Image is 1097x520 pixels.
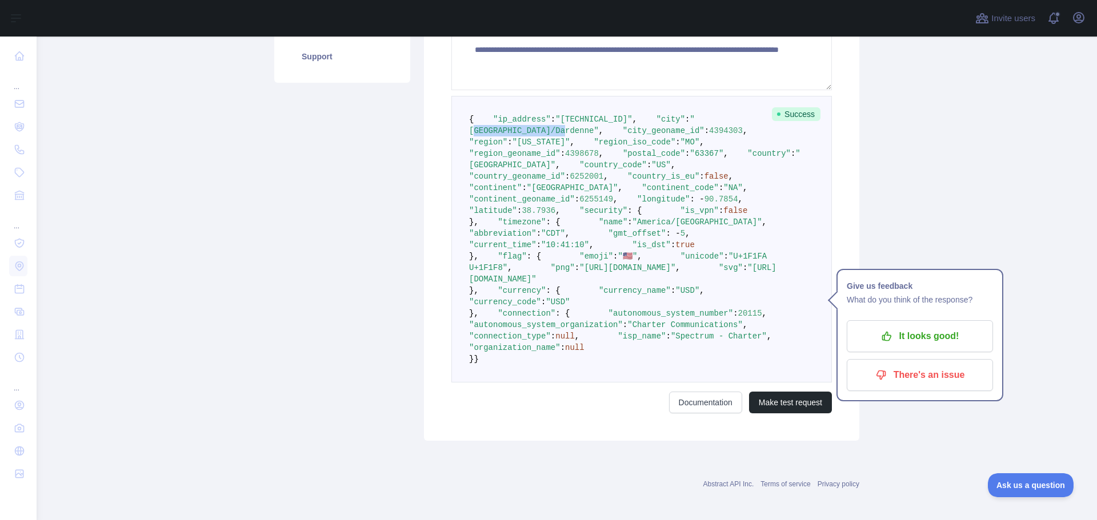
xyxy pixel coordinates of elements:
span: , [618,183,622,192]
span: , [570,138,574,147]
span: } [474,354,478,364]
span: "🇺🇸" [618,252,638,261]
span: : [623,320,627,329]
p: It looks good! [855,326,984,346]
span: : [733,309,738,318]
span: "10:41:10" [541,240,589,249]
span: { [469,115,474,124]
span: "png" [551,263,575,272]
span: : [551,115,555,124]
span: }, [469,309,479,318]
span: : { [527,252,541,261]
iframe: Toggle Customer Support [988,473,1074,497]
span: : [647,160,651,170]
span: : [517,206,522,215]
span: : [541,297,546,307]
span: 20115 [738,309,762,318]
span: : [551,332,555,341]
span: "timezone" [498,217,546,227]
button: Make test request [749,392,832,413]
span: : [575,195,579,204]
span: null [555,332,575,341]
span: "country_geoname_id" [469,172,565,181]
span: , [743,183,747,192]
span: "svg" [719,263,743,272]
span: 4398678 [565,149,599,158]
span: "unicode" [680,252,724,261]
span: : [719,183,723,192]
span: : [685,149,690,158]
span: , [637,252,642,261]
div: ... [9,370,27,393]
span: "currency_name" [599,286,671,295]
span: false [723,206,747,215]
span: : [565,172,570,181]
span: : [791,149,795,158]
span: , [507,263,512,272]
span: , [613,195,618,204]
span: "63367" [690,149,724,158]
span: : [743,263,747,272]
span: "gmt_offset" [608,229,666,238]
span: "connection_type" [469,332,551,341]
span: }, [469,217,479,227]
span: : [671,240,675,249]
div: ... [9,208,27,231]
a: Abstract API Inc. [703,480,754,488]
span: : [699,172,704,181]
span: , [671,160,675,170]
span: "name" [599,217,627,227]
span: "is_vpn" [680,206,719,215]
span: Success [772,107,820,121]
span: "Spectrum - Charter" [671,332,767,341]
span: "city" [656,115,685,124]
span: : [719,206,723,215]
button: There's an issue [847,359,993,391]
span: "longitude" [637,195,690,204]
a: Terms of service [760,480,810,488]
span: 90.7854 [704,195,738,204]
span: 6252001 [570,172,603,181]
span: , [599,149,603,158]
span: : - [666,229,680,238]
span: , [762,309,767,318]
span: false [704,172,728,181]
span: "connection" [498,309,555,318]
span: , [565,229,570,238]
span: , [599,126,603,135]
span: }, [469,286,479,295]
span: : [613,252,618,261]
span: "USD" [675,286,699,295]
span: : [685,115,690,124]
span: , [723,149,728,158]
span: , [743,126,747,135]
span: : { [546,286,560,295]
span: , [632,115,637,124]
button: It looks good! [847,320,993,352]
span: "isp_name" [618,332,666,341]
span: "MO" [680,138,700,147]
span: : - [690,195,704,204]
span: 6255149 [579,195,613,204]
p: There's an issue [855,365,984,385]
span: "is_dst" [632,240,671,249]
span: null [565,343,584,352]
a: Support [288,44,397,69]
span: "autonomous_system_organization" [469,320,623,329]
span: , [555,206,560,215]
span: }, [469,252,479,261]
span: 4394303 [709,126,743,135]
span: : [560,149,565,158]
span: : [704,126,709,135]
span: "current_time" [469,240,537,249]
span: } [469,354,474,364]
span: "abbreviation" [469,229,537,238]
span: , [555,160,560,170]
span: true [675,240,695,249]
span: : { [546,217,560,227]
span: : [666,332,670,341]
span: "Charter Communications" [627,320,743,329]
span: "continent_code" [642,183,718,192]
span: , [699,138,704,147]
span: Invite users [991,12,1035,25]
